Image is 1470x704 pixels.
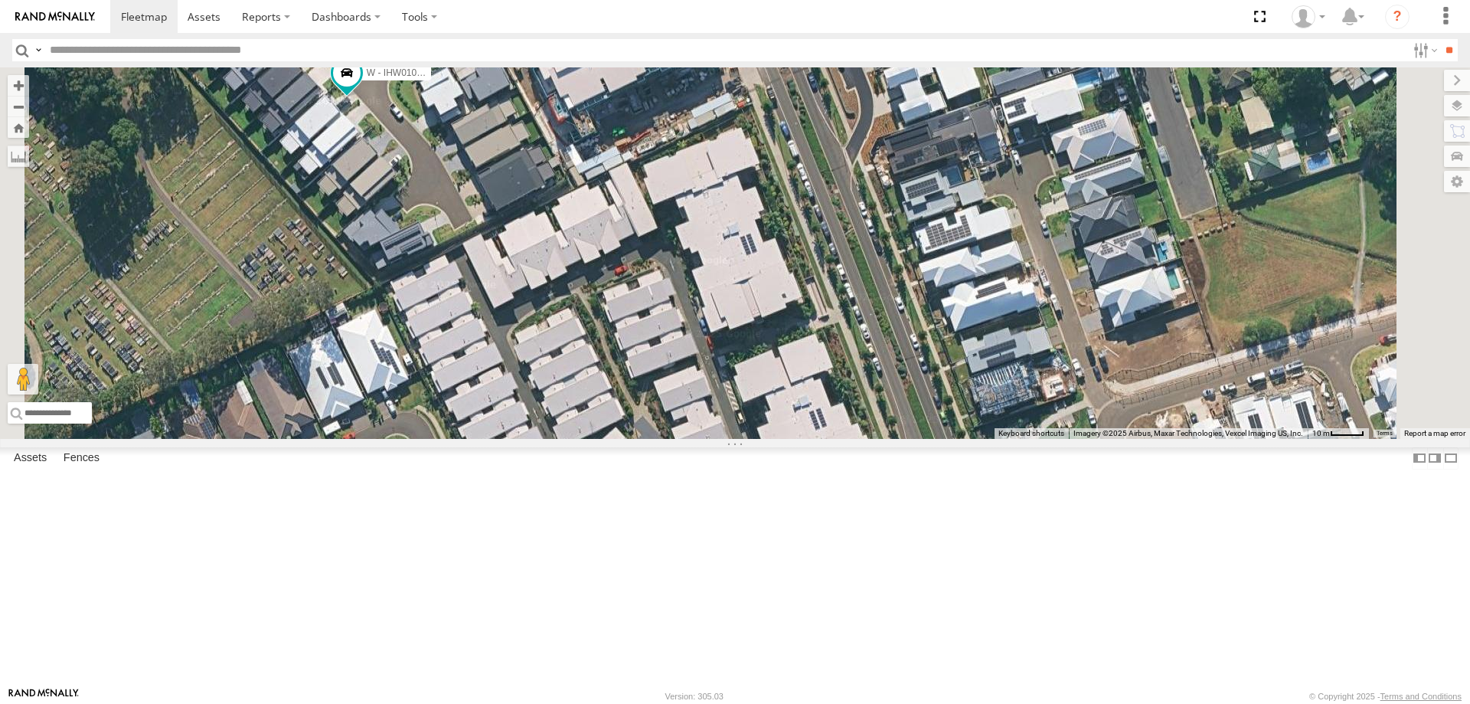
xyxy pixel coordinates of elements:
a: Visit our Website [8,689,79,704]
label: Fences [56,447,107,469]
span: 10 m [1312,429,1330,437]
label: Measure [8,146,29,167]
button: Drag Pegman onto the map to open Street View [8,364,38,395]
label: Dock Summary Table to the Right [1427,447,1442,470]
div: © Copyright 2025 - [1309,692,1462,701]
div: Version: 305.03 [665,692,724,701]
label: Map Settings [1444,171,1470,192]
label: Hide Summary Table [1443,447,1459,470]
i: ? [1385,5,1410,29]
label: Search Query [32,39,44,61]
a: Report a map error [1404,429,1465,437]
button: Keyboard shortcuts [998,428,1064,439]
a: Terms and Conditions [1380,692,1462,701]
button: Zoom in [8,75,29,96]
div: Tye Clark [1286,5,1331,28]
span: Imagery ©2025 Airbus, Maxar Technologies, Vexcel Imaging US, Inc. [1073,429,1303,437]
button: Map Scale: 10 m per 41 pixels [1308,428,1369,439]
label: Search Filter Options [1407,39,1440,61]
label: Dock Summary Table to the Left [1412,447,1427,470]
span: W - IHW010 - [PERSON_NAME] [367,67,501,77]
a: Terms [1377,431,1393,437]
button: Zoom out [8,96,29,117]
label: Assets [6,447,54,469]
button: Zoom Home [8,117,29,138]
img: rand-logo.svg [15,11,95,22]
